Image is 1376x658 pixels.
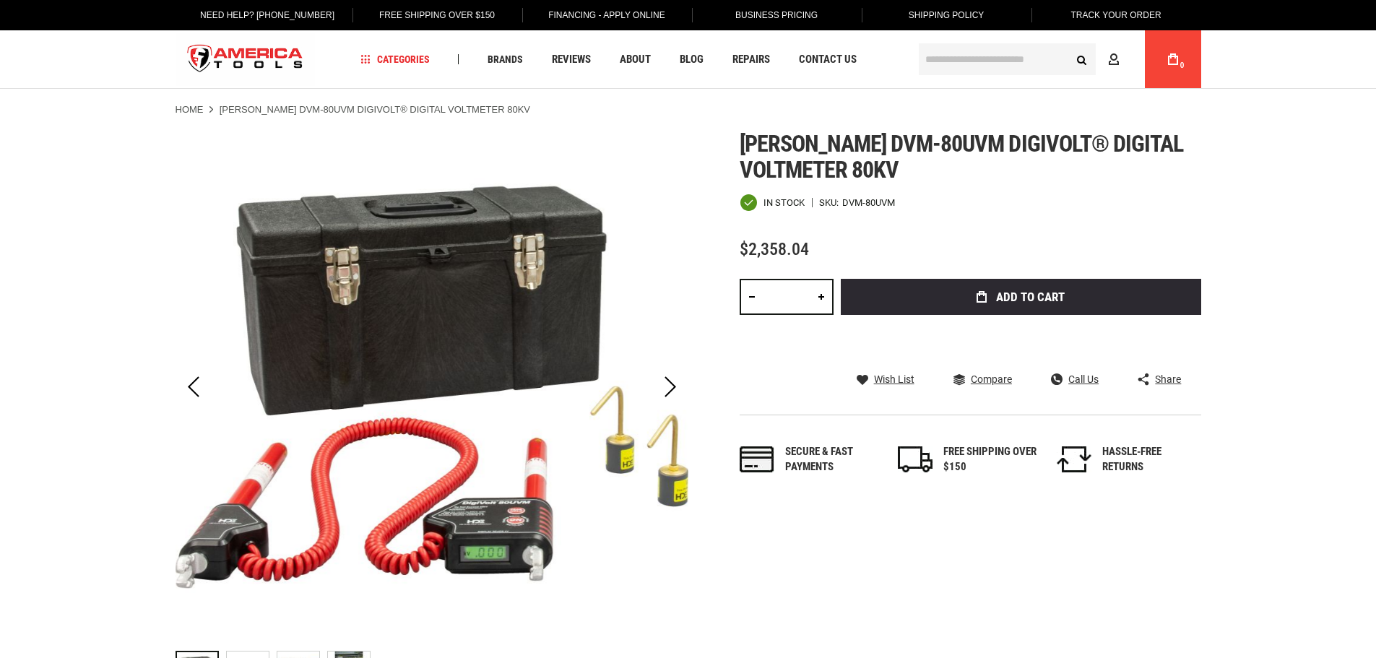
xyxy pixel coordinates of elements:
span: $2,358.04 [740,239,809,259]
button: Add to Cart [841,279,1201,315]
div: Previous [176,131,212,644]
span: Shipping Policy [909,10,985,20]
a: Categories [354,50,436,69]
span: Wish List [874,374,914,384]
img: GREENLEE DVM-80UVM DIGIVOLT® DIGITAL VOLTMETER 80KV [176,131,688,644]
div: DVM-80UVM [842,198,895,207]
span: Contact Us [799,54,857,65]
div: Availability [740,194,805,212]
span: [PERSON_NAME] dvm-80uvm digivolt® digital voltmeter 80kv [740,130,1184,183]
span: Brands [488,54,523,64]
a: Brands [481,50,529,69]
span: Call Us [1068,374,1099,384]
img: shipping [898,446,933,472]
button: Search [1068,46,1096,73]
span: About [620,54,651,65]
span: Categories [360,54,430,64]
strong: [PERSON_NAME] DVM-80UVM DIGIVOLT® DIGITAL VOLTMETER 80KV [220,104,530,115]
a: store logo [176,33,316,87]
a: Blog [673,50,710,69]
span: Repairs [732,54,770,65]
span: Blog [680,54,704,65]
a: About [613,50,657,69]
div: Secure & fast payments [785,444,879,475]
span: Add to Cart [996,291,1065,303]
a: Compare [953,373,1012,386]
img: returns [1057,446,1091,472]
img: America Tools [176,33,316,87]
iframe: Secure express checkout frame [838,319,1204,361]
div: FREE SHIPPING OVER $150 [943,444,1037,475]
a: 0 [1159,30,1187,88]
strong: SKU [819,198,842,207]
a: Home [176,103,204,116]
span: 0 [1180,61,1185,69]
span: Share [1155,374,1181,384]
a: Repairs [726,50,776,69]
span: Compare [971,374,1012,384]
span: Reviews [552,54,591,65]
a: Call Us [1051,373,1099,386]
div: HASSLE-FREE RETURNS [1102,444,1196,475]
a: Reviews [545,50,597,69]
img: payments [740,446,774,472]
a: Contact Us [792,50,863,69]
span: In stock [763,198,805,207]
a: Wish List [857,373,914,386]
div: Next [652,131,688,644]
